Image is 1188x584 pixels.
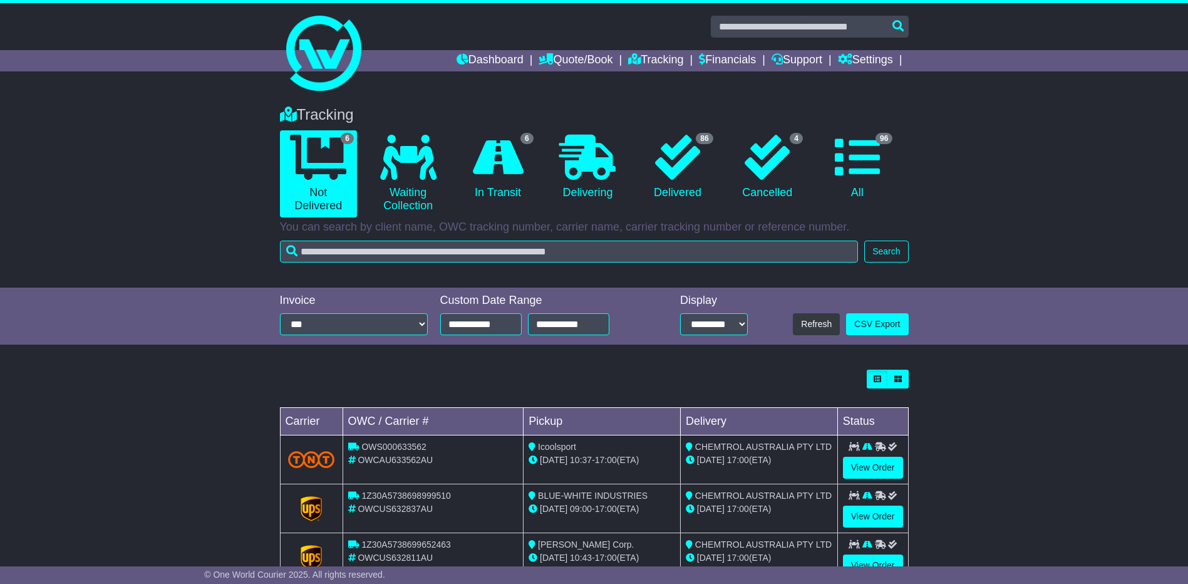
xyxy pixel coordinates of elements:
div: Custom Date Range [440,294,641,308]
img: GetCarrierServiceLogo [301,496,322,521]
span: OWS000633562 [361,442,426,452]
td: OWC / Carrier # [343,408,524,435]
a: CSV Export [846,313,908,335]
td: Status [837,408,908,435]
a: Tracking [628,50,683,71]
span: [PERSON_NAME] Corp. [538,540,634,550]
span: [DATE] [540,455,567,465]
span: 17:00 [595,504,617,514]
span: [DATE] [697,553,725,563]
span: 17:00 [595,455,617,465]
a: View Order [843,555,903,576]
a: Dashboard [457,50,524,71]
span: 96 [876,133,892,144]
span: OWCAU633562AU [358,455,433,465]
span: 6 [520,133,534,144]
a: 6 Not Delivered [280,130,357,217]
div: Invoice [280,294,428,308]
a: Delivering [549,130,626,204]
div: (ETA) [686,454,832,467]
img: TNT_Domestic.png [288,451,335,468]
span: [DATE] [697,504,725,514]
span: 17:00 [727,504,749,514]
a: Waiting Collection [369,130,447,217]
a: View Order [843,506,903,528]
button: Search [864,241,908,263]
span: CHEMTROL AUSTRALIA PTY LTD [695,491,832,501]
td: Delivery [680,408,837,435]
img: GetCarrierServiceLogo [301,545,322,570]
span: Icoolsport [538,442,576,452]
span: 1Z30A5738699652463 [361,540,450,550]
a: Support [772,50,822,71]
span: CHEMTROL AUSTRALIA PTY LTD [695,540,832,550]
p: You can search by client name, OWC tracking number, carrier name, carrier tracking number or refe... [280,221,909,234]
span: [DATE] [540,553,567,563]
button: Refresh [793,313,840,335]
div: Display [680,294,748,308]
span: 17:00 [727,455,749,465]
div: Tracking [274,106,915,124]
td: Pickup [524,408,681,435]
div: - (ETA) [529,551,675,565]
a: 86 Delivered [639,130,716,204]
a: 4 Cancelled [729,130,806,204]
div: - (ETA) [529,454,675,467]
span: 1Z30A5738698999510 [361,491,450,501]
span: OWCUS632811AU [358,553,433,563]
a: 6 In Transit [459,130,536,204]
span: [DATE] [540,504,567,514]
span: 6 [341,133,354,144]
div: (ETA) [686,551,832,565]
div: - (ETA) [529,503,675,516]
span: 17:00 [595,553,617,563]
span: 09:00 [570,504,592,514]
a: Settings [838,50,893,71]
div: (ETA) [686,503,832,516]
span: 86 [696,133,713,144]
span: © One World Courier 2025. All rights reserved. [204,570,385,580]
span: 4 [790,133,803,144]
a: Quote/Book [539,50,612,71]
a: 96 All [819,130,896,204]
td: Carrier [280,408,343,435]
span: 10:37 [570,455,592,465]
span: CHEMTROL AUSTRALIA PTY LTD [695,442,832,452]
span: 17:00 [727,553,749,563]
a: Financials [699,50,756,71]
span: BLUE-WHITE INDUSTRIES [538,491,648,501]
span: 10:43 [570,553,592,563]
a: View Order [843,457,903,479]
span: OWCUS632837AU [358,504,433,514]
span: [DATE] [697,455,725,465]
